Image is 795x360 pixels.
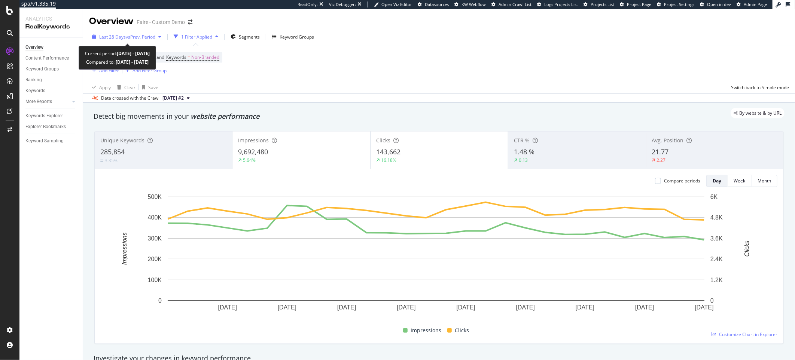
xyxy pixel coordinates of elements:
[734,178,745,184] div: Week
[737,1,767,7] a: Admin Page
[706,175,728,187] button: Day
[25,43,43,51] div: Overview
[89,31,164,43] button: Last 28 DaysvsPrev. Period
[456,305,475,311] text: [DATE]
[381,1,412,7] span: Open Viz Editor
[707,1,731,7] span: Open in dev
[105,157,118,164] div: 3.35%
[166,54,186,60] span: Keywords
[25,137,64,145] div: Keyword Sampling
[657,1,694,7] a: Project Settings
[122,66,167,75] button: Add Filter Group
[710,214,723,221] text: 4.8K
[148,84,158,91] div: Save
[635,305,654,311] text: [DATE]
[148,194,162,200] text: 500K
[99,34,126,40] span: Last 28 Days
[652,147,669,156] span: 21.77
[491,1,531,7] a: Admin Crawl List
[454,1,486,7] a: KW Webflow
[25,87,77,95] a: Keywords
[100,160,103,162] img: Equal
[243,157,256,163] div: 5.64%
[499,1,531,7] span: Admin Crawl List
[652,137,684,144] span: Avg. Position
[719,331,777,338] span: Customize Chart in Explorer
[100,147,125,156] span: 285,854
[739,111,782,115] span: By website & by URL
[99,67,119,74] div: Add Filter
[171,31,221,43] button: 1 Filter Applied
[238,147,268,156] span: 9,692,480
[228,31,263,43] button: Segments
[544,1,578,7] span: Logs Projects List
[758,178,771,184] div: Month
[25,98,70,106] a: More Reports
[85,49,150,58] div: Current period:
[100,137,144,144] span: Unique Keywords
[191,52,219,63] span: Non-Branded
[280,34,314,40] div: Keyword Groups
[158,297,162,304] text: 0
[381,157,396,163] div: 16.18%
[188,19,192,25] div: arrow-right-arrow-left
[139,81,158,93] button: Save
[115,59,149,65] b: [DATE] - [DATE]
[700,1,731,7] a: Open in dev
[156,54,164,60] span: and
[519,157,528,163] div: 0.13
[101,193,771,323] div: A chart.
[728,175,752,187] button: Week
[121,233,128,265] text: Impressions
[25,76,77,84] a: Ranking
[710,194,718,200] text: 6K
[148,256,162,262] text: 200K
[25,43,77,51] a: Overview
[516,305,535,311] text: [DATE]
[695,305,713,311] text: [DATE]
[101,95,159,102] div: Data crossed with the Crawl
[376,147,400,156] span: 143,662
[99,84,111,91] div: Apply
[514,147,534,156] span: 1.48 %
[89,66,119,75] button: Add Filter
[710,277,723,283] text: 1.2K
[89,15,134,28] div: Overview
[239,34,260,40] span: Segments
[744,1,767,7] span: Admin Page
[576,305,594,311] text: [DATE]
[752,175,777,187] button: Month
[710,235,723,242] text: 3.6K
[86,58,149,66] div: Compared to:
[664,1,694,7] span: Project Settings
[162,95,184,102] span: 2025 Aug. 4th #2
[25,112,63,120] div: Keywords Explorer
[584,1,614,7] a: Projects List
[425,1,449,7] span: Datasources
[269,31,317,43] button: Keyword Groups
[411,326,441,335] span: Impressions
[278,305,296,311] text: [DATE]
[298,1,318,7] div: ReadOnly:
[148,277,162,283] text: 100K
[25,15,77,22] div: Analytics
[181,34,212,40] div: 1 Filter Applied
[657,157,666,163] div: 2.27
[620,1,651,7] a: Project Page
[25,65,59,73] div: Keyword Groups
[397,305,415,311] text: [DATE]
[124,84,135,91] div: Clear
[238,137,269,144] span: Impressions
[126,34,155,40] span: vs Prev. Period
[514,137,530,144] span: CTR %
[537,1,578,7] a: Logs Projects List
[418,1,449,7] a: Datasources
[712,331,777,338] a: Customize Chart in Explorer
[25,112,77,120] a: Keywords Explorer
[329,1,356,7] div: Viz Debugger:
[25,123,77,131] a: Explorer Bookmarks
[218,305,237,311] text: [DATE]
[148,235,162,242] text: 300K
[374,1,412,7] a: Open Viz Editor
[114,81,135,93] button: Clear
